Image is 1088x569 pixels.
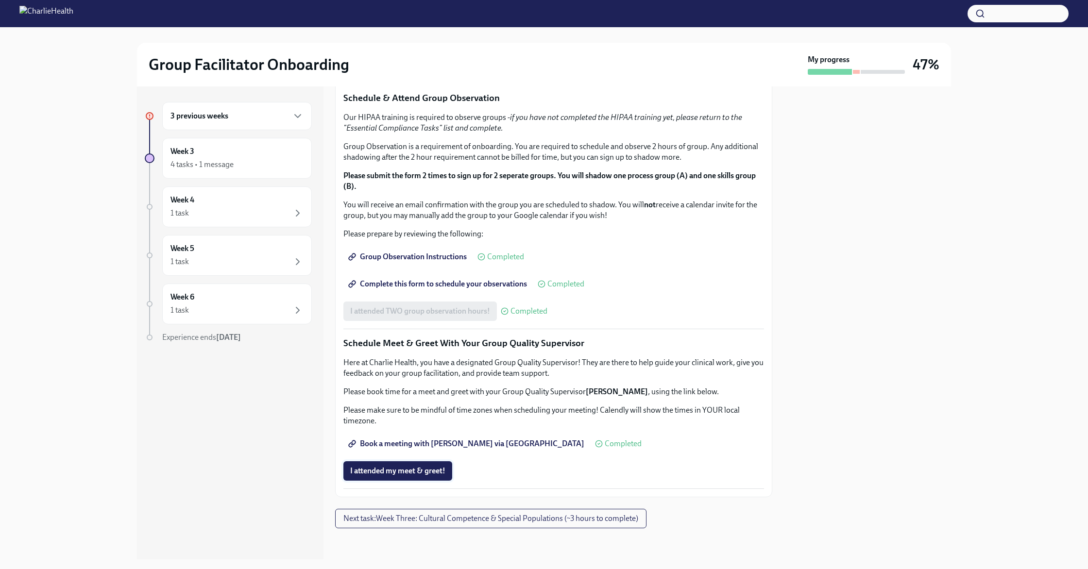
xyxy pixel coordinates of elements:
a: Week 34 tasks • 1 message [145,138,312,179]
p: Here at Charlie Health, you have a designated Group Quality Supervisor! They are there to help gu... [343,357,764,379]
a: Group Observation Instructions [343,247,474,267]
p: Our HIPAA training is required to observe groups - [343,112,764,134]
span: Experience ends [162,333,241,342]
div: 1 task [170,256,189,267]
a: Book a meeting with [PERSON_NAME] via [GEOGRAPHIC_DATA] [343,434,591,453]
h6: Week 3 [170,146,194,157]
a: Week 51 task [145,235,312,276]
strong: [PERSON_NAME] [586,387,648,396]
h2: Group Facilitator Onboarding [149,55,349,74]
p: Please prepare by reviewing the following: [343,229,764,239]
strong: not [644,200,656,209]
strong: Please submit the form 2 times to sign up for 2 seperate groups. You will shadow one process grou... [343,171,756,191]
strong: [DATE] [216,333,241,342]
button: I attended my meet & greet! [343,461,452,481]
h6: Week 4 [170,195,194,205]
div: 1 task [170,305,189,316]
span: I attended my meet & greet! [350,466,445,476]
button: Next task:Week Three: Cultural Competence & Special Populations (~3 hours to complete) [335,509,646,528]
h6: 3 previous weeks [170,111,228,121]
span: Next task : Week Three: Cultural Competence & Special Populations (~3 hours to complete) [343,514,638,523]
p: Schedule Meet & Greet With Your Group Quality Supervisor [343,337,764,350]
span: Completed [487,253,524,261]
div: 1 task [170,208,189,218]
span: Completed [510,307,547,315]
span: Completed [547,280,584,288]
h3: 47% [913,56,939,73]
div: 4 tasks • 1 message [170,159,234,170]
span: Book a meeting with [PERSON_NAME] via [GEOGRAPHIC_DATA] [350,439,584,449]
h6: Week 5 [170,243,194,254]
strong: My progress [808,54,850,65]
p: You will receive an email confirmation with the group you are scheduled to shadow. You will recei... [343,200,764,221]
img: CharlieHealth [19,6,73,21]
span: Group Observation Instructions [350,252,467,262]
em: if you have not completed the HIPAA training yet, please return to the "Essential Compliance Task... [343,113,742,133]
a: Complete this form to schedule your observations [343,274,534,294]
p: Please book time for a meet and greet with your Group Quality Supervisor , using the link below. [343,386,764,397]
a: Week 41 task [145,186,312,227]
span: Complete this form to schedule your observations [350,279,527,289]
a: Week 61 task [145,284,312,324]
p: Group Observation is a requirement of onboarding. You are required to schedule and observe 2 hour... [343,141,764,163]
div: 3 previous weeks [162,102,312,130]
h6: Week 6 [170,292,194,302]
p: Schedule & Attend Group Observation [343,92,764,104]
p: Please make sure to be mindful of time zones when scheduling your meeting! Calendly will show the... [343,405,764,426]
span: Completed [605,440,642,448]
